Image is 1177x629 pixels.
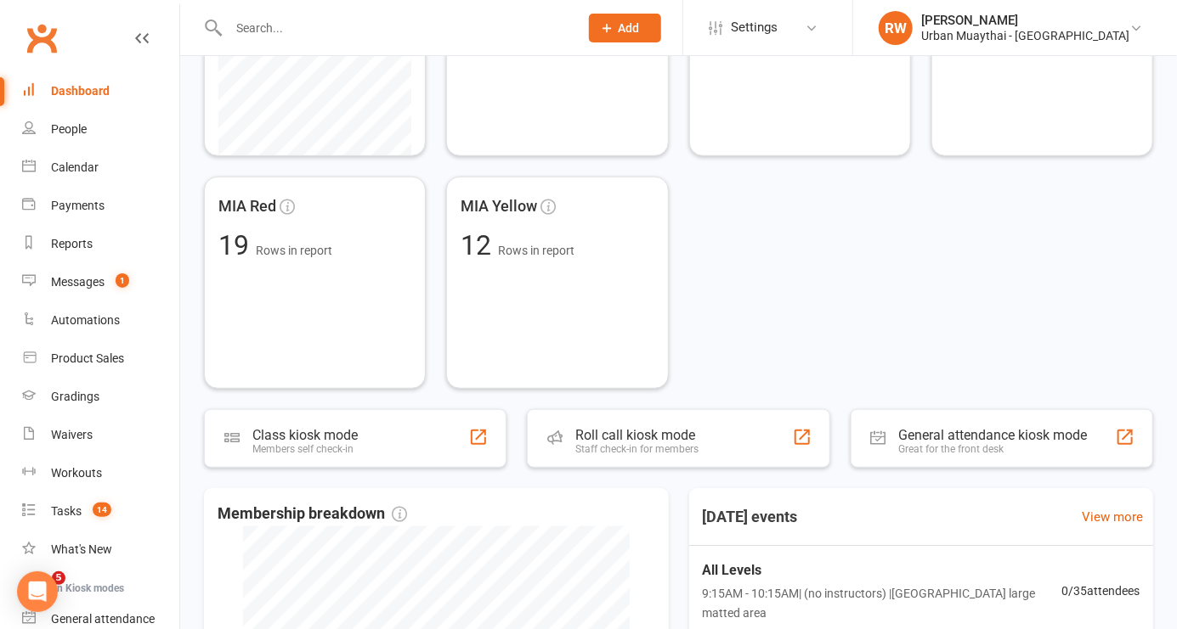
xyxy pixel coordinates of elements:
[703,584,1062,622] span: 9:15AM - 10:15AM | (no instructors) | [GEOGRAPHIC_DATA] large matted area
[731,8,778,47] span: Settings
[22,378,179,416] a: Gradings
[51,466,102,480] div: Workouts
[575,427,699,443] div: Roll call kiosk mode
[252,443,358,455] div: Members self check-in
[22,454,179,492] a: Workouts
[93,503,111,517] span: 14
[51,160,99,174] div: Calendar
[689,502,812,532] h3: [DATE] events
[22,531,179,569] a: What's New
[461,194,537,219] span: MIA Yellow
[921,13,1129,28] div: [PERSON_NAME]
[899,427,1088,443] div: General attendance kiosk mode
[22,492,179,531] a: Tasks 14
[899,443,1088,455] div: Great for the front desk
[51,313,120,327] div: Automations
[256,244,332,257] span: Rows in report
[252,427,358,443] div: Class kiosk mode
[51,237,93,250] div: Reports
[51,275,105,289] div: Messages
[619,21,640,35] span: Add
[921,28,1129,43] div: Urban Muaythai - [GEOGRAPHIC_DATA]
[22,263,179,301] a: Messages 1
[51,504,82,518] div: Tasks
[51,351,124,365] div: Product Sales
[1082,507,1143,527] a: View more
[116,273,129,288] span: 1
[22,110,179,149] a: People
[22,416,179,454] a: Waivers
[218,502,407,526] span: Membership breakdown
[22,72,179,110] a: Dashboard
[22,301,179,340] a: Automations
[224,16,567,40] input: Search...
[22,225,179,263] a: Reports
[51,199,105,212] div: Payments
[52,571,65,585] span: 5
[22,187,179,225] a: Payments
[22,340,179,378] a: Product Sales
[51,612,155,626] div: General attendance
[51,122,87,136] div: People
[51,428,93,441] div: Waivers
[703,559,1062,581] span: All Levels
[575,443,699,455] div: Staff check-in for members
[218,194,276,219] span: MIA Red
[51,84,110,98] div: Dashboard
[589,14,661,42] button: Add
[51,542,112,556] div: What's New
[879,11,913,45] div: RW
[1061,581,1140,600] span: 0 / 35 attendees
[461,229,498,261] span: 12
[51,390,99,403] div: Gradings
[20,17,63,59] a: Clubworx
[498,244,574,257] span: Rows in report
[17,571,58,612] div: Open Intercom Messenger
[218,229,256,261] span: 19
[22,149,179,187] a: Calendar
